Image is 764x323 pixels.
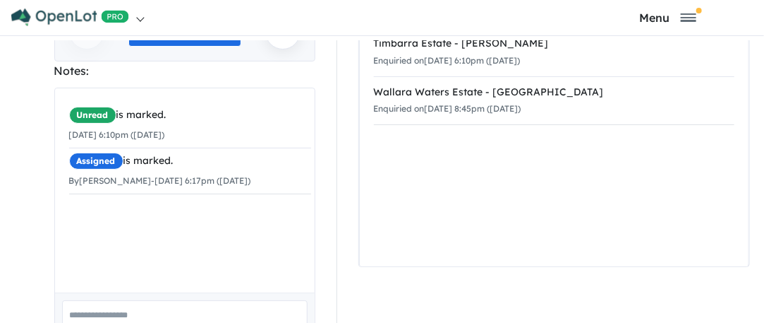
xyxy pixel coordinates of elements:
div: Wallara Waters Estate - [GEOGRAPHIC_DATA] [374,84,734,101]
button: Toggle navigation [575,11,760,24]
img: Openlot PRO Logo White [11,8,129,26]
div: is marked. [69,153,311,170]
div: is marked. [69,107,311,124]
div: Notes: [54,61,315,81]
a: Timbarra Estate - [PERSON_NAME]Enquiried on[DATE] 6:10pm ([DATE]) [374,28,734,77]
span: Unread [69,107,116,124]
small: Enquiried on [DATE] 8:45pm ([DATE]) [374,103,521,114]
small: Enquiried on [DATE] 6:10pm ([DATE]) [374,55,521,66]
span: Assigned [69,153,123,170]
small: By [PERSON_NAME] - [DATE] 6:17pm ([DATE]) [69,175,251,186]
a: Wallara Waters Estate - [GEOGRAPHIC_DATA]Enquiried on[DATE] 8:45pm ([DATE]) [374,76,734,126]
div: Timbarra Estate - [PERSON_NAME] [374,35,734,52]
small: [DATE] 6:10pm ([DATE]) [69,129,165,140]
